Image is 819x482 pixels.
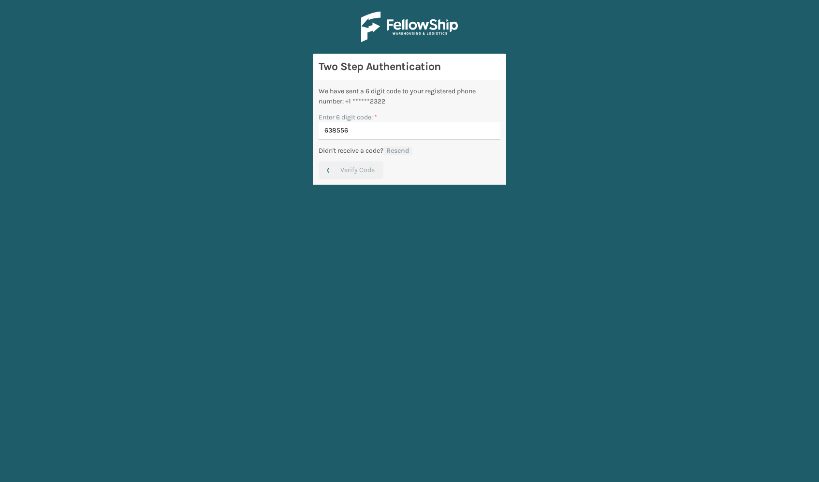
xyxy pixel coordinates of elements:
[383,146,412,155] button: Resend
[319,161,383,179] button: Verify Code
[319,146,383,156] p: Didn't receive a code?
[319,86,500,106] div: We have sent a 6 digit code to your registered phone number: +1 ******2322
[319,112,377,122] label: Enter 6 digit code:
[361,12,458,42] img: Logo
[319,59,500,74] h3: Two Step Authentication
